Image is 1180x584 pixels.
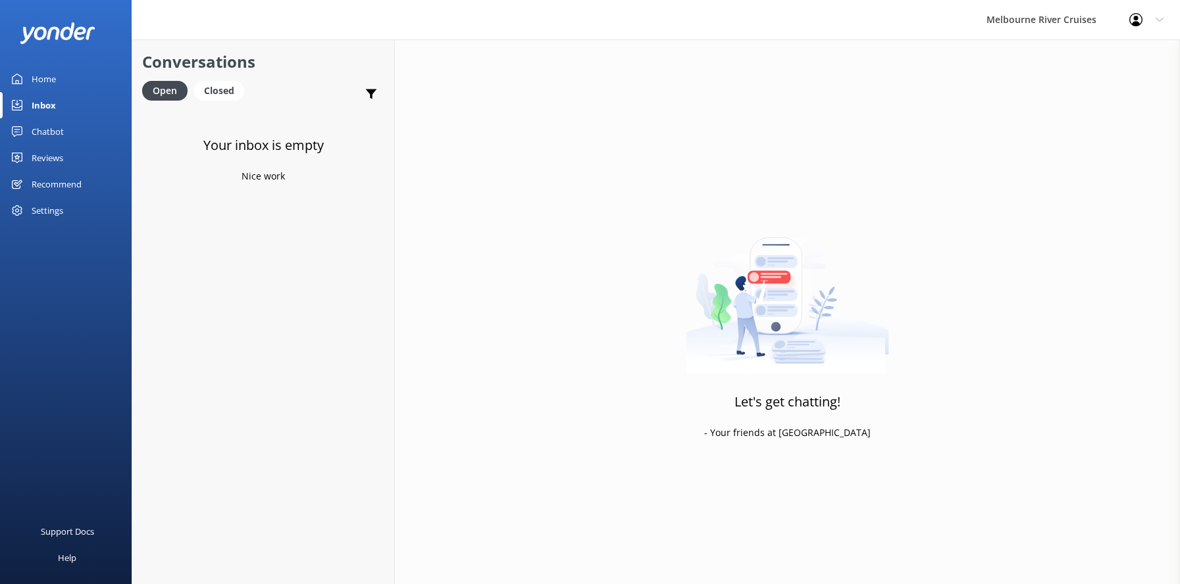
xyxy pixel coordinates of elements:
div: Settings [32,197,63,224]
a: Closed [194,83,251,97]
h2: Conversations [142,49,384,74]
div: Home [32,66,56,92]
div: Open [142,81,188,101]
div: Chatbot [32,118,64,145]
h3: Your inbox is empty [203,135,324,156]
div: Reviews [32,145,63,171]
img: yonder-white-logo.png [20,22,95,44]
p: Nice work [242,169,285,183]
a: Open [142,83,194,97]
div: Inbox [32,92,56,118]
h3: Let's get chatting! [734,391,840,412]
div: Support Docs [41,518,94,545]
div: Closed [194,81,244,101]
img: artwork of a man stealing a conversation from at giant smartphone [686,210,889,374]
div: Help [58,545,76,571]
p: - Your friends at [GEOGRAPHIC_DATA] [704,426,871,440]
div: Recommend [32,171,82,197]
